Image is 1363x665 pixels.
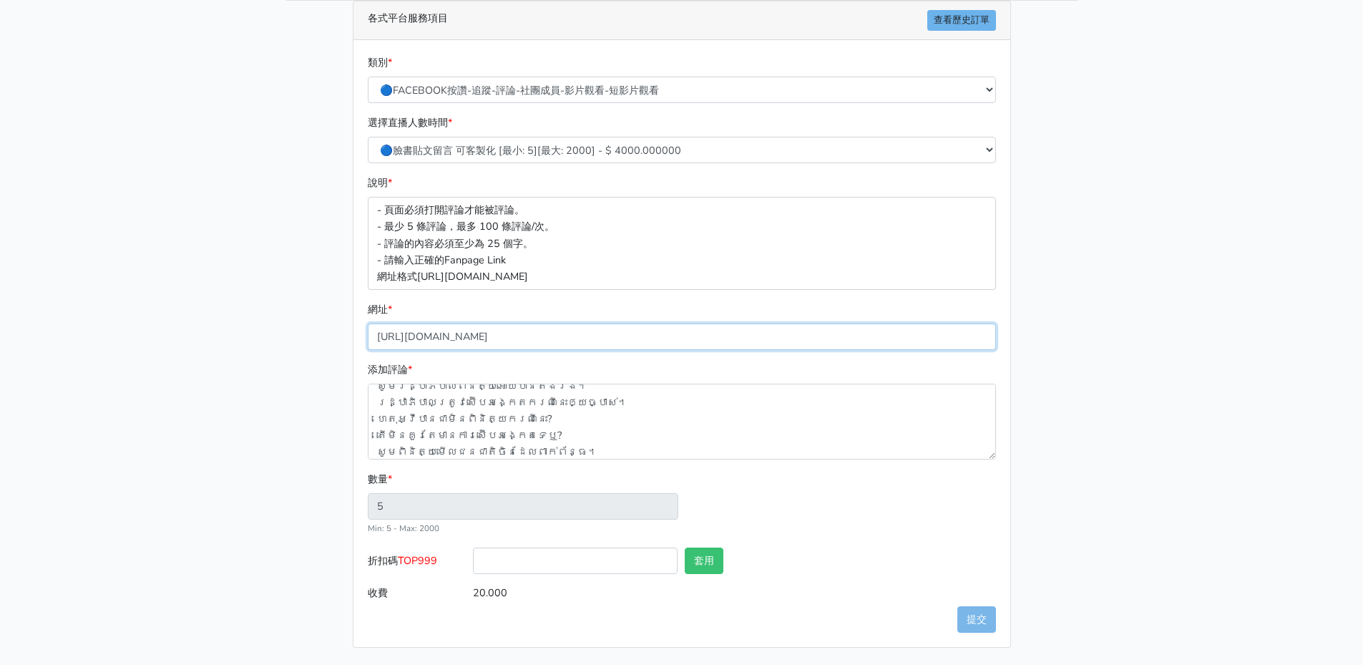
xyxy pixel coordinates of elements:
p: - 頁面必須打開評論才能被評論。 - 最少 5 條評論，最多 100 條評論/次。 - 評論的內容必須至少為 25 個字。 - 請輸入正確的Fanpage Link 網址格式[URL][DOMA... [368,197,996,289]
label: 網址 [368,301,392,318]
small: Min: 5 - Max: 2000 [368,523,439,534]
label: 數量 [368,471,392,487]
label: 說明 [368,175,392,191]
button: 套用 [685,548,723,574]
div: 各式平台服務項目 [353,1,1010,40]
label: 收費 [364,580,470,606]
label: 添加評論 [368,361,412,378]
input: 這邊填入網址 [368,324,996,350]
label: 類別 [368,54,392,71]
button: 提交 [957,606,996,633]
span: TOP999 [398,553,437,568]
a: 查看歷史訂單 [927,10,996,31]
label: 選擇直播人數時間 [368,115,452,131]
label: 折扣碼 [364,548,470,580]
